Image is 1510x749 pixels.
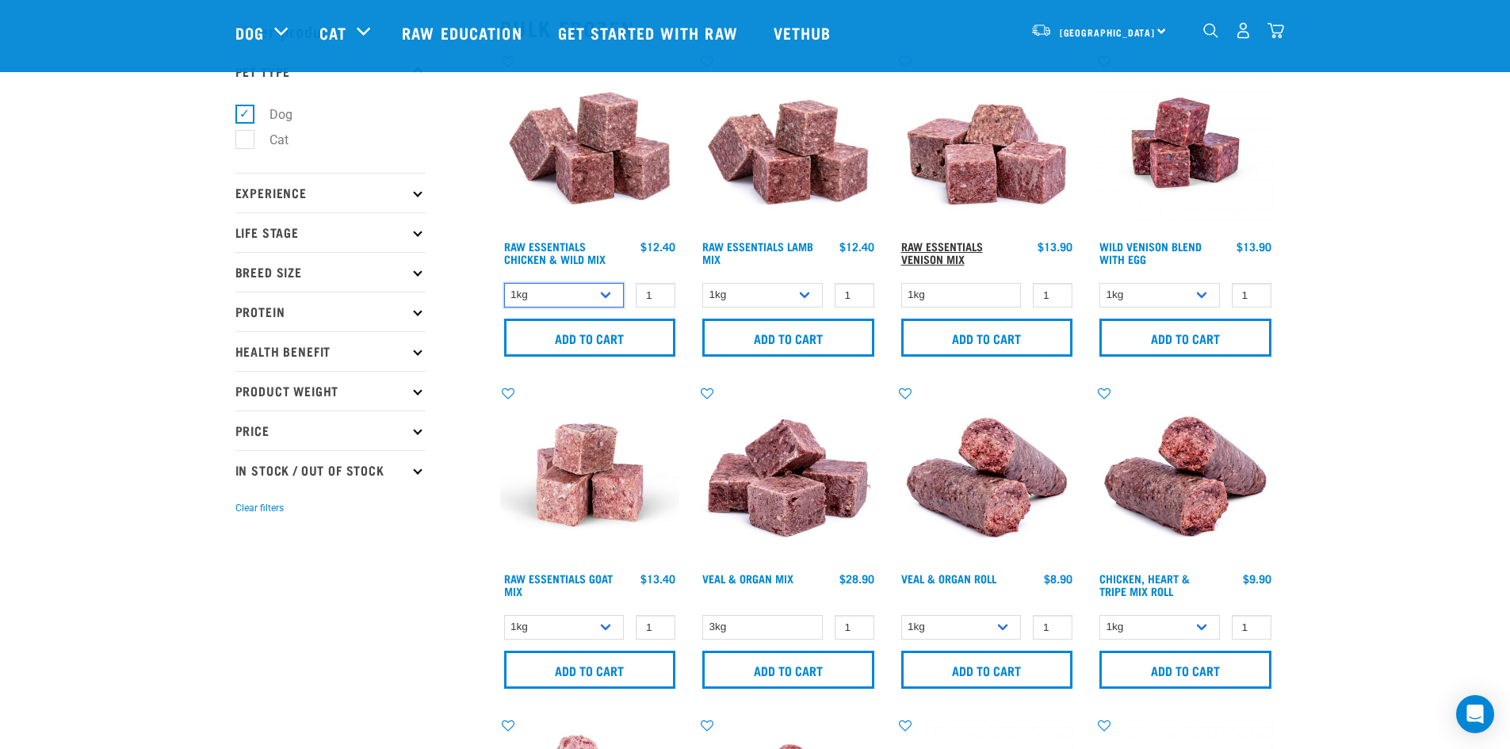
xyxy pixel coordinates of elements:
a: Raw Education [386,1,541,64]
div: $13.90 [1038,240,1072,253]
a: Wild Venison Blend with Egg [1099,243,1202,262]
img: Pile Of Cubed Chicken Wild Meat Mix [500,53,680,233]
div: $12.40 [839,240,874,253]
p: Product Weight [235,371,426,411]
input: Add to cart [702,651,874,689]
img: 1158 Veal Organ Mix 01 [698,385,878,565]
a: Cat [319,21,346,44]
div: $9.90 [1243,572,1271,585]
a: Veal & Organ Mix [702,575,793,581]
a: Get started with Raw [542,1,758,64]
a: Vethub [758,1,851,64]
p: Life Stage [235,212,426,252]
input: Add to cart [901,319,1073,357]
div: $13.90 [1237,240,1271,253]
span: [GEOGRAPHIC_DATA] [1060,29,1156,35]
input: Add to cart [1099,651,1271,689]
img: user.png [1235,22,1252,39]
a: Raw Essentials Chicken & Wild Mix [504,243,606,262]
input: 1 [1033,615,1072,640]
img: ?1041 RE Lamb Mix 01 [698,53,878,233]
input: 1 [1033,283,1072,308]
a: Raw Essentials Goat Mix [504,575,613,594]
img: Venison Egg 1616 [1095,53,1275,233]
p: Experience [235,173,426,212]
img: home-icon@2x.png [1267,22,1284,39]
a: Dog [235,21,264,44]
input: 1 [636,615,675,640]
button: Clear filters [235,501,284,515]
a: Veal & Organ Roll [901,575,996,581]
label: Dog [244,105,299,124]
input: 1 [1232,283,1271,308]
input: Add to cart [901,651,1073,689]
div: $8.90 [1044,572,1072,585]
input: 1 [835,283,874,308]
img: Goat M Ix 38448 [500,385,680,565]
img: Veal Organ Mix Roll 01 [897,385,1077,565]
img: van-moving.png [1030,23,1052,37]
img: 1113 RE Venison Mix 01 [897,53,1077,233]
img: Chicken Heart Tripe Roll 01 [1095,385,1275,565]
label: Cat [244,130,295,150]
input: 1 [835,615,874,640]
a: Raw Essentials Venison Mix [901,243,983,262]
p: Breed Size [235,252,426,292]
img: home-icon-1@2x.png [1203,23,1218,38]
input: Add to cart [504,651,676,689]
input: Add to cart [702,319,874,357]
input: 1 [1232,615,1271,640]
input: Add to cart [504,319,676,357]
div: $13.40 [640,572,675,585]
div: Open Intercom Messenger [1456,695,1494,733]
p: Protein [235,292,426,331]
div: $28.90 [839,572,874,585]
div: $12.40 [640,240,675,253]
p: Price [235,411,426,450]
input: Add to cart [1099,319,1271,357]
p: Health Benefit [235,331,426,371]
a: Raw Essentials Lamb Mix [702,243,813,262]
a: Chicken, Heart & Tripe Mix Roll [1099,575,1190,594]
input: 1 [636,283,675,308]
p: In Stock / Out Of Stock [235,450,426,490]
